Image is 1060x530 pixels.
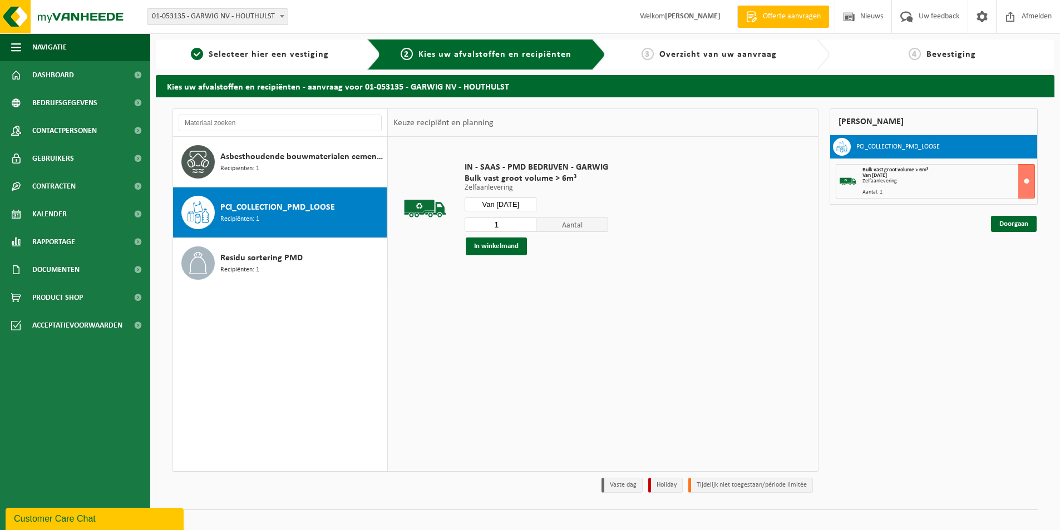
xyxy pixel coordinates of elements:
button: Asbesthoudende bouwmaterialen cementgebonden (hechtgebonden) Recipiënten: 1 [173,137,387,187]
strong: [PERSON_NAME] [665,12,721,21]
span: Contracten [32,172,76,200]
span: 2 [401,48,413,60]
h3: PCI_COLLECTION_PMD_LOOSE [856,138,940,156]
span: Residu sortering PMD [220,251,303,265]
span: Recipiënten: 1 [220,214,259,225]
span: PCI_COLLECTION_PMD_LOOSE [220,201,335,214]
span: IN - SAAS - PMD BEDRIJVEN - GARWIG [465,162,608,173]
li: Tijdelijk niet toegestaan/période limitée [688,478,813,493]
div: Zelfaanlevering [862,179,1034,184]
a: 1Selecteer hier een vestiging [161,48,358,61]
div: Aantal: 1 [862,190,1034,195]
span: 4 [909,48,921,60]
span: 01-053135 - GARWIG NV - HOUTHULST [147,8,288,25]
span: Bedrijfsgegevens [32,89,97,117]
span: 01-053135 - GARWIG NV - HOUTHULST [147,9,288,24]
span: Aantal [536,217,608,232]
span: Asbesthoudende bouwmaterialen cementgebonden (hechtgebonden) [220,150,384,164]
span: Navigatie [32,33,67,61]
span: 3 [642,48,654,60]
span: Bevestiging [926,50,976,59]
span: Rapportage [32,228,75,256]
span: Dashboard [32,61,74,89]
iframe: chat widget [6,506,186,530]
span: Kies uw afvalstoffen en recipiënten [418,50,571,59]
span: 1 [191,48,203,60]
span: Contactpersonen [32,117,97,145]
span: Bulk vast groot volume > 6m³ [465,173,608,184]
span: Recipiënten: 1 [220,265,259,275]
button: In winkelmand [466,237,527,255]
a: Offerte aanvragen [737,6,829,28]
a: Doorgaan [991,216,1037,232]
span: Recipiënten: 1 [220,164,259,174]
div: [PERSON_NAME] [830,108,1038,135]
p: Zelfaanlevering [465,184,608,192]
li: Vaste dag [602,478,643,493]
span: Offerte aanvragen [760,11,824,22]
span: Acceptatievoorwaarden [32,311,122,339]
span: Selecteer hier een vestiging [209,50,329,59]
strong: Van [DATE] [862,172,887,179]
div: Keuze recipiënt en planning [388,109,499,137]
span: Product Shop [32,284,83,311]
span: Gebruikers [32,145,74,172]
li: Holiday [648,478,683,493]
input: Selecteer datum [465,197,536,211]
input: Materiaal zoeken [179,115,382,131]
button: PCI_COLLECTION_PMD_LOOSE Recipiënten: 1 [173,187,387,238]
h2: Kies uw afvalstoffen en recipiënten - aanvraag voor 01-053135 - GARWIG NV - HOUTHULST [156,75,1054,97]
button: Residu sortering PMD Recipiënten: 1 [173,238,387,288]
span: Bulk vast groot volume > 6m³ [862,167,928,173]
span: Overzicht van uw aanvraag [659,50,777,59]
span: Kalender [32,200,67,228]
span: Documenten [32,256,80,284]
